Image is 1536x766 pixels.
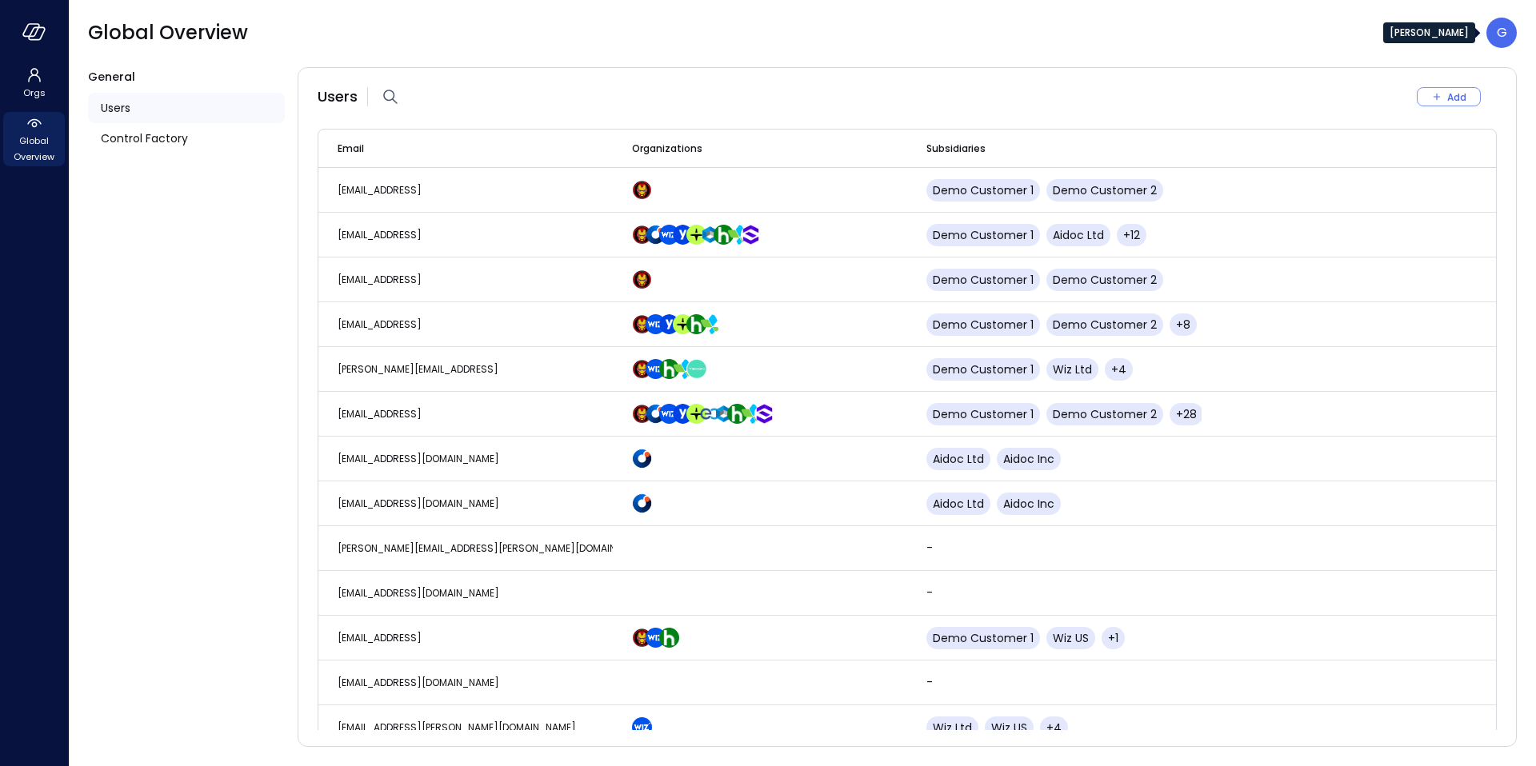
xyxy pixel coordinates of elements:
[734,404,747,424] div: Hippo
[926,141,986,157] span: Subsidiaries
[933,720,972,736] span: Wiz Ltd
[926,674,1246,690] p: -
[659,404,679,424] img: cfcvbyzhwvtbhao628kj
[638,449,652,469] div: Aidoc
[638,359,652,379] div: Demo Customer
[338,141,364,157] span: Email
[727,404,747,424] img: ynjrjpaiymlkbkxtflmu
[693,225,706,245] div: TravelPerk
[659,314,679,334] img: rosehlgmm5jjurozkspi
[3,112,65,166] div: Global Overview
[632,180,652,200] img: scnakozdowacoarmaydw
[1176,317,1190,333] span: +8
[933,272,1034,288] span: Demo Customer 1
[632,359,652,379] img: scnakozdowacoarmaydw
[632,404,652,424] img: scnakozdowacoarmaydw
[747,404,761,424] div: AppsFlyer
[991,720,1027,736] span: Wiz US
[632,493,652,513] img: hddnet8eoxqedtuhlo6i
[720,225,734,245] div: Hippo
[338,407,422,421] span: [EMAIL_ADDRESS]
[638,225,652,245] div: Demo Customer
[632,225,652,245] img: scnakozdowacoarmaydw
[693,359,706,379] div: Tekion
[686,225,706,245] img: euz2wel6fvrjeyhjwgr9
[659,628,679,648] img: ynjrjpaiymlkbkxtflmu
[706,314,720,334] div: AppsFlyer
[933,182,1034,198] span: Demo Customer 1
[338,541,653,555] span: [PERSON_NAME][EMAIL_ADDRESS][PERSON_NAME][DOMAIN_NAME]
[632,717,652,737] img: cfcvbyzhwvtbhao628kj
[652,225,666,245] div: Aidoc
[338,497,499,510] span: [EMAIL_ADDRESS][DOMAIN_NAME]
[646,314,666,334] img: cfcvbyzhwvtbhao628kj
[101,130,188,147] span: Control Factory
[700,225,720,245] img: a5he5ildahzqx8n3jb8t
[101,99,130,117] span: Users
[686,314,706,334] img: ynjrjpaiymlkbkxtflmu
[338,273,422,286] span: [EMAIL_ADDRESS]
[1046,720,1062,736] span: +4
[666,359,679,379] div: Hippo
[714,225,734,245] img: ynjrjpaiymlkbkxtflmu
[1383,22,1475,43] div: [PERSON_NAME]
[1111,361,1126,377] span: +4
[714,404,734,424] img: a5he5ildahzqx8n3jb8t
[1053,361,1092,377] span: Wiz Ltd
[734,225,747,245] div: AppsFlyer
[673,225,693,245] img: rosehlgmm5jjurozkspi
[652,628,666,648] div: Wiz
[1053,317,1157,333] span: Demo Customer 2
[338,631,422,644] span: [EMAIL_ADDRESS]
[632,141,702,157] span: Organizations
[338,720,576,734] span: [EMAIL_ADDRESS][PERSON_NAME][DOMAIN_NAME]
[3,64,65,102] div: Orgs
[632,628,652,648] img: scnakozdowacoarmaydw
[1003,451,1054,467] span: Aidoc Inc
[700,404,720,424] img: gkfkl11jtdpupy4uruhy
[1108,630,1118,646] span: +1
[632,314,652,334] img: scnakozdowacoarmaydw
[338,452,499,465] span: [EMAIL_ADDRESS][DOMAIN_NAME]
[679,359,693,379] div: AppsFlyer
[1123,227,1140,243] span: +12
[88,20,248,46] span: Global Overview
[666,314,679,334] div: Yotpo
[741,404,761,424] img: zbmm8o9awxf8yv3ehdzf
[652,359,666,379] div: Wiz
[652,314,666,334] div: Wiz
[1447,89,1466,106] div: Add
[659,225,679,245] img: cfcvbyzhwvtbhao628kj
[673,404,693,424] img: rosehlgmm5jjurozkspi
[933,227,1034,243] span: Demo Customer 1
[638,404,652,424] div: Demo Customer
[338,676,499,689] span: [EMAIL_ADDRESS][DOMAIN_NAME]
[318,86,358,107] span: Users
[646,628,666,648] img: cfcvbyzhwvtbhao628kj
[933,361,1034,377] span: Demo Customer 1
[10,133,58,165] span: Global Overview
[679,225,693,245] div: Yotpo
[933,406,1034,422] span: Demo Customer 1
[693,404,706,424] div: TravelPerk
[646,359,666,379] img: cfcvbyzhwvtbhao628kj
[933,317,1034,333] span: Demo Customer 1
[926,540,1246,556] p: -
[666,628,679,648] div: Hippo
[673,314,693,334] img: euz2wel6fvrjeyhjwgr9
[933,451,984,467] span: Aidoc Ltd
[1053,182,1157,198] span: Demo Customer 2
[1497,23,1507,42] p: G
[632,449,652,469] img: hddnet8eoxqedtuhlo6i
[720,404,734,424] div: CyberArk
[926,584,1246,600] p: -
[1176,406,1197,422] span: +28
[933,630,1034,646] span: Demo Customer 1
[646,404,666,424] img: hddnet8eoxqedtuhlo6i
[686,359,706,379] img: dweq851rzgflucm4u1c8
[659,359,679,379] img: ynjrjpaiymlkbkxtflmu
[933,496,984,512] span: Aidoc Ltd
[686,404,706,424] img: euz2wel6fvrjeyhjwgr9
[666,225,679,245] div: Wiz
[673,359,693,379] img: zbmm8o9awxf8yv3ehdzf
